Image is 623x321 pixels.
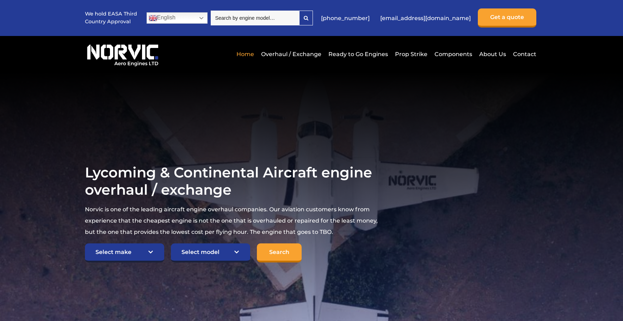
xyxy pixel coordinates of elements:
[211,11,299,25] input: Search by engine model…
[85,164,380,198] h1: Lycoming & Continental Aircraft engine overhaul / exchange
[327,46,390,63] a: Ready to Go Engines
[477,46,508,63] a: About Us
[511,46,536,63] a: Contact
[257,243,302,262] input: Search
[85,10,138,25] p: We hold EASA Third Country Approval
[259,46,323,63] a: Overhaul / Exchange
[85,41,161,67] img: Norvic Aero Engines logo
[149,14,157,22] img: en
[377,10,474,27] a: [EMAIL_ADDRESS][DOMAIN_NAME]
[393,46,429,63] a: Prop Strike
[317,10,373,27] a: [PHONE_NUMBER]
[433,46,474,63] a: Components
[85,204,380,238] p: Norvic is one of the leading aircraft engine overhaul companies. Our aviation customers know from...
[235,46,256,63] a: Home
[147,12,208,24] a: English
[478,8,536,28] a: Get a quote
